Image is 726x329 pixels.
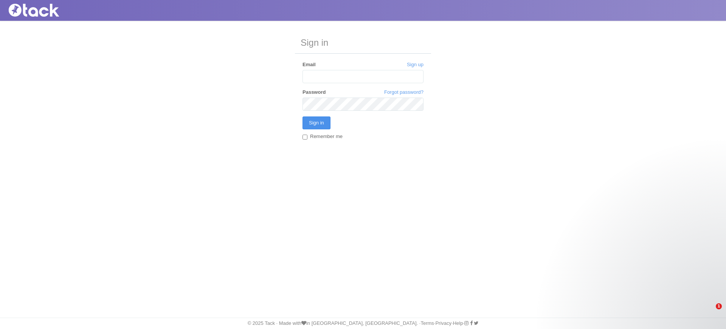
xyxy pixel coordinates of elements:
[384,89,423,96] a: Forgot password?
[420,320,434,326] a: Terms
[700,303,718,321] iframe: Intercom live chat
[295,32,431,54] h3: Sign in
[716,303,722,309] span: 1
[575,253,726,309] iframe: Intercom notifications message
[302,116,330,129] input: Sign in
[302,133,343,141] label: Remember me
[302,135,307,140] input: Remember me
[435,320,451,326] a: Privacy
[302,61,316,68] label: Email
[302,89,326,96] label: Password
[6,4,81,17] img: Tack
[407,61,423,68] a: Sign up
[2,320,724,327] div: © 2025 Tack · Made with in [GEOGRAPHIC_DATA], [GEOGRAPHIC_DATA]. · · · ·
[453,320,463,326] a: Help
